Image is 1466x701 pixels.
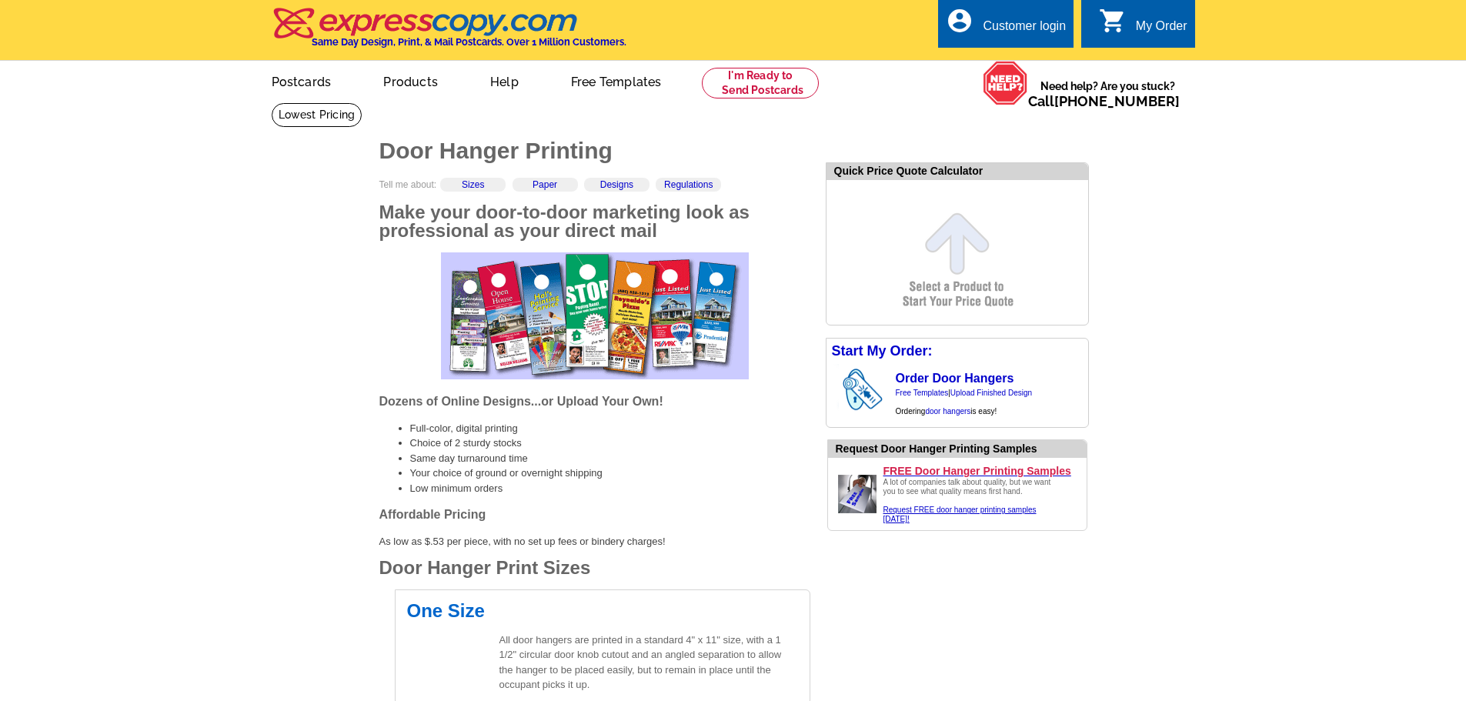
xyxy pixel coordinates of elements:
li: Your choice of ground or overnight shipping [410,466,810,481]
span: Call [1028,93,1180,109]
h3: Affordable Pricing [379,508,810,522]
img: Upload a door hanger design [834,471,880,517]
h1: Door Hanger Printing [379,139,810,162]
img: help [983,61,1028,105]
div: Request Door Hanger Printing Samples [836,441,1087,457]
p: As low as $.53 per piece, with no set up fees or bindery charges! [379,534,810,549]
li: Low minimum orders [410,481,810,496]
i: account_circle [946,7,973,35]
img: background image for door hangers arrow [827,364,839,415]
a: Order Door Hangers [896,372,1014,385]
li: Full-color, digital printing [410,421,810,436]
a: Free Templates [896,389,949,397]
a: Regulations [664,179,713,190]
a: Request FREE door hanger printing samples [DATE]! [883,506,1037,523]
span: | Ordering is easy! [896,389,1033,416]
a: door hangers [925,407,970,416]
a: account_circle Customer login [946,17,1066,36]
div: My Order [1136,19,1187,41]
li: Same day turnaround time [410,451,810,466]
h2: One Size [407,602,798,620]
a: Same Day Design, Print, & Mail Postcards. Over 1 Million Customers. [272,18,626,48]
a: Help [466,62,543,98]
h2: Door Hanger Print Sizes [379,559,810,577]
a: Free Templates [546,62,686,98]
a: Paper [533,179,557,190]
div: Quick Price Quote Calculator [827,163,1088,180]
a: Upload Finished Design [950,389,1032,397]
a: Postcards [247,62,356,98]
img: door hanger swinging on a residential doorknob [839,364,893,415]
a: Designs [600,179,633,190]
i: shopping_cart [1099,7,1127,35]
a: [PHONE_NUMBER] [1054,93,1180,109]
a: Sizes [462,179,484,190]
h3: Dozens of Online Designs...or Upload Your Own! [379,395,810,409]
li: Choice of 2 sturdy stocks [410,436,810,451]
span: Need help? Are you stuck? [1028,78,1187,109]
div: Tell me about: [379,178,810,203]
div: Customer login [983,19,1066,41]
p: All door hangers are printed in a standard 4" x 11" size, with a 1 1/2" circular door knob cutout... [499,633,798,693]
h4: Same Day Design, Print, & Mail Postcards. Over 1 Million Customers. [312,36,626,48]
a: Products [359,62,463,98]
div: Start My Order: [827,339,1088,364]
a: shopping_cart My Order [1099,17,1187,36]
div: A lot of companies talk about quality, but we want you to see what quality means first hand. [883,478,1060,524]
h2: Make your door-to-door marketing look as professional as your direct mail [379,203,810,240]
img: door hanger template designs [441,252,749,379]
a: FREE Door Hanger Printing Samples [883,464,1080,478]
